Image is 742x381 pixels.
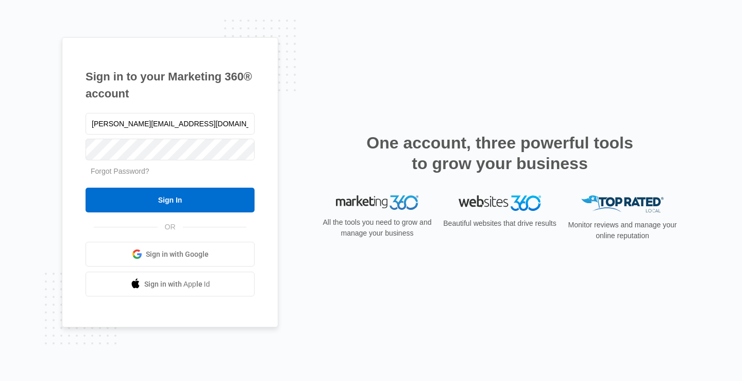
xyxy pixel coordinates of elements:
a: Sign in with Apple Id [86,272,255,296]
input: Email [86,113,255,135]
input: Sign In [86,188,255,212]
p: Beautiful websites that drive results [442,218,558,229]
img: Top Rated Local [581,195,664,212]
p: Monitor reviews and manage your online reputation [565,220,680,241]
img: Marketing 360 [336,195,418,210]
img: Websites 360 [459,195,541,210]
h2: One account, three powerful tools to grow your business [363,132,636,174]
h1: Sign in to your Marketing 360® account [86,68,255,102]
span: OR [158,222,183,233]
p: All the tools you need to grow and manage your business [319,217,435,239]
span: Sign in with Google [146,249,209,260]
a: Forgot Password? [91,167,149,175]
a: Sign in with Google [86,242,255,267]
span: Sign in with Apple Id [144,279,210,290]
